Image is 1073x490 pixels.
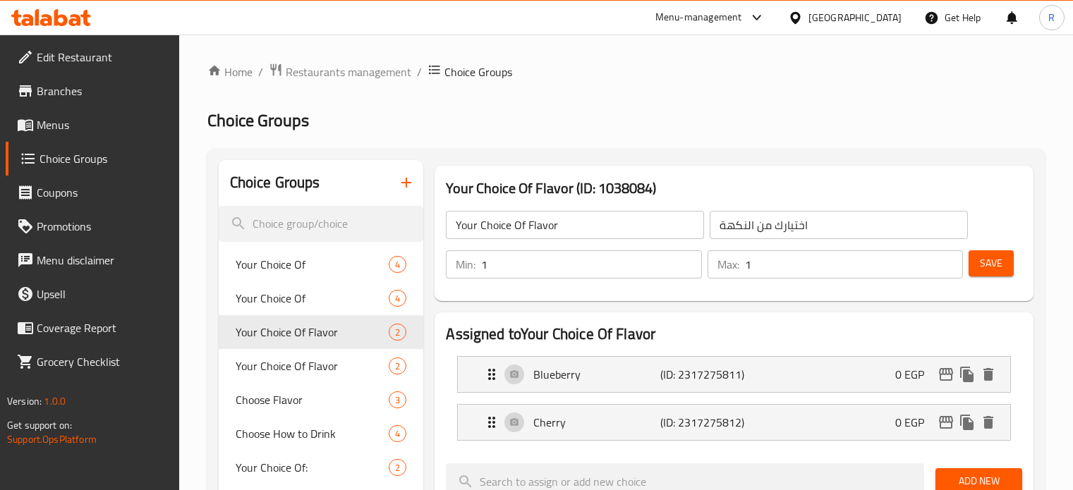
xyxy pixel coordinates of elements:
[389,425,406,442] div: Choices
[6,243,179,277] a: Menu disclaimer
[219,281,424,315] div: Your Choice Of4
[6,209,179,243] a: Promotions
[7,430,97,448] a: Support.OpsPlatform
[6,345,179,379] a: Grocery Checklist
[6,74,179,108] a: Branches
[236,459,389,476] span: Your Choice Of:
[6,142,179,176] a: Choice Groups
[389,292,406,305] span: 4
[219,417,424,451] div: Choose How to Drink4
[37,82,168,99] span: Branches
[286,63,411,80] span: Restaurants management
[236,391,389,408] span: Choose Flavor
[446,324,1022,345] h2: Assigned to Your Choice Of Flavor
[230,172,320,193] h2: Choice Groups
[236,324,389,341] span: Your Choice Of Flavor
[389,391,406,408] div: Choices
[236,425,389,442] span: Choose How to Drink
[446,177,1022,200] h3: Your Choice Of Flavor (ID: 1038084)
[957,412,978,433] button: duplicate
[207,104,309,136] span: Choice Groups
[458,405,1010,440] div: Expand
[207,63,253,80] a: Home
[446,350,1022,398] li: Expand
[978,412,999,433] button: delete
[7,392,42,410] span: Version:
[1048,10,1055,25] span: R
[236,256,389,273] span: Your Choice Of
[37,218,168,235] span: Promotions
[44,392,66,410] span: 1.0.0
[417,63,422,80] li: /
[660,366,745,383] p: (ID: 2317275811)
[980,255,1002,272] span: Save
[389,256,406,273] div: Choices
[6,311,179,345] a: Coverage Report
[458,357,1010,392] div: Expand
[6,40,179,74] a: Edit Restaurant
[456,256,475,273] p: Min:
[389,461,406,474] span: 2
[969,250,1014,276] button: Save
[389,393,406,407] span: 3
[37,353,168,370] span: Grocery Checklist
[389,290,406,307] div: Choices
[533,414,660,431] p: Cherry
[389,427,406,441] span: 4
[935,364,957,385] button: edit
[269,63,411,81] a: Restaurants management
[219,247,424,281] div: Your Choice Of4
[6,277,179,311] a: Upsell
[957,364,978,385] button: duplicate
[236,357,389,374] span: Your Choice Of Flavor
[37,116,168,133] span: Menus
[37,49,168,66] span: Edit Restaurant
[660,414,745,431] p: (ID: 2317275812)
[37,286,168,302] span: Upsell
[37,184,168,201] span: Coupons
[446,398,1022,446] li: Expand
[236,290,389,307] span: Your Choice Of
[219,206,424,242] input: search
[219,383,424,417] div: Choose Flavor3
[895,366,935,383] p: 0 EGP
[389,326,406,339] span: 2
[219,315,424,349] div: Your Choice Of Flavor2
[389,360,406,373] span: 2
[947,472,1011,490] span: Add New
[389,324,406,341] div: Choices
[533,366,660,383] p: Blueberry
[37,252,168,269] span: Menu disclaimer
[717,256,739,273] p: Max:
[655,9,742,26] div: Menu-management
[6,176,179,209] a: Coupons
[219,349,424,383] div: Your Choice Of Flavor2
[6,108,179,142] a: Menus
[258,63,263,80] li: /
[37,319,168,336] span: Coverage Report
[219,451,424,484] div: Your Choice Of:2
[7,416,72,434] span: Get support on:
[935,412,957,433] button: edit
[808,10,902,25] div: [GEOGRAPHIC_DATA]
[895,414,935,431] p: 0 EGP
[389,258,406,271] span: 4
[444,63,512,80] span: Choice Groups
[40,150,168,167] span: Choice Groups
[207,63,1045,81] nav: breadcrumb
[978,364,999,385] button: delete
